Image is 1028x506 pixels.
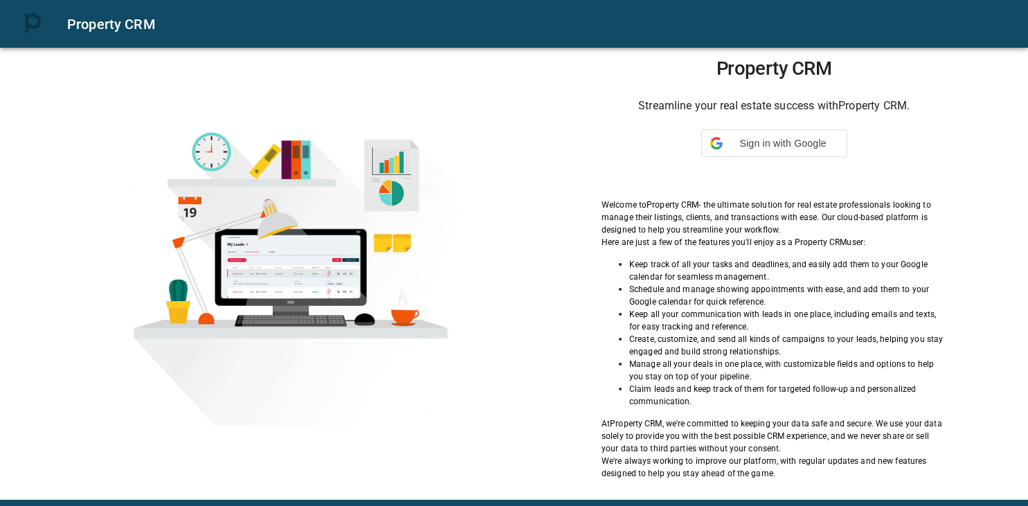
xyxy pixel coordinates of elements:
p: At Property CRM , we're committed to keeping your data safe and secure. We use your data solely t... [602,417,946,455]
iframe: Sign in with Google Button [694,156,854,186]
div: Property CRM [67,13,1011,35]
p: Here are just a few of the features you'll enjoy as a Property CRM user: [602,236,946,249]
div: Sign in with Google. Opens in new tab [701,156,847,186]
p: We're always working to improve our platform, with regular updates and new features designed to h... [602,455,946,480]
div: Sign in with Google [701,129,847,157]
span: Sign in with Google [728,138,838,149]
p: Keep track of all your tasks and deadlines, and easily add them to your Google calendar for seaml... [629,258,946,283]
p: Keep all your communication with leads in one place, including emails and texts, for easy trackin... [629,308,946,333]
p: Manage all your deals in one place, with customizable fields and options to help you stay on top ... [629,358,946,383]
p: Schedule and manage showing appointments with ease, and add them to your Google calendar for quic... [629,283,946,308]
p: Welcome to Property CRM - the ultimate solution for real estate professionals looking to manage t... [602,199,946,236]
p: Create, customize, and send all kinds of campaigns to your leads, helping you stay engaged and bu... [629,333,946,358]
p: Claim leads and keep track of them for targeted follow-up and personalized communication. [629,383,946,408]
h6: Streamline your real estate success with Property CRM . [602,96,946,116]
h1: Property CRM [602,57,946,80]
